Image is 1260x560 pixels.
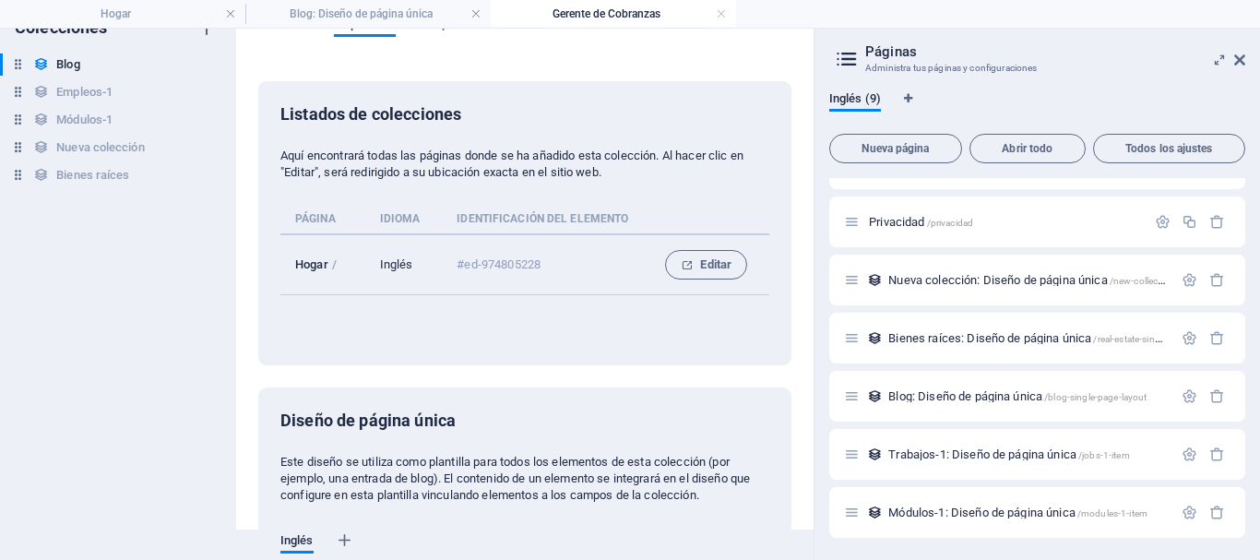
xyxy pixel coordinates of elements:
[829,134,962,163] button: Nueva página
[56,57,79,71] font: Blog
[280,149,743,179] font: Aquí encontrará todas las páginas donde se ha añadido esta colección. Al hacer clic en "Editar", ...
[888,389,1042,403] font: Blog: Diseño de página única
[888,506,1076,519] font: Módulos-1: Diseño de página única
[380,212,421,225] font: Idioma
[883,274,1172,286] div: Nueva colección: Diseño de página única/new-collection-single-page-layout
[1093,331,1218,345] font: /real-estate-single-page-layout
[888,447,1076,461] font: Trabajos-1: Diseño de página única
[418,17,510,30] font: Campos de datos
[280,533,314,547] font: Inglés
[280,411,456,430] font: Diseño de página única
[1002,142,1052,155] font: Abrir todo
[863,216,1146,228] div: Privacidad/privacidad
[862,142,929,155] font: Nueva página
[883,332,1172,344] div: Bienes raíces: Diseño de página única/real-estate-single-page-layout
[280,455,750,502] font: Este diseño se utiliza como plantilla para todos los elementos de esta colección (por ejemplo, un...
[56,168,129,182] font: Bienes raíces
[101,7,131,20] font: Hogar
[457,212,628,225] font: Identificación del elemento
[1209,447,1225,462] div: Eliminar
[865,43,917,60] font: Páginas
[829,91,881,105] font: Inglés (9)
[867,505,883,520] div: Este diseño se utiliza como plantilla para todos los elementos (por ejemplo, una entrada de blog)...
[1182,505,1197,520] div: Ajustes
[867,330,883,346] div: Este diseño se utiliza como plantilla para todos los elementos (por ejemplo, una entrada de blog)...
[1078,450,1130,460] font: /jobs-1-item
[888,273,1254,287] span: Haga clic para abrir la página
[553,7,660,20] font: Gerente de Cobranzas
[1209,505,1225,520] div: Eliminar
[332,257,337,271] font: /
[280,211,769,295] table: lista de colección
[829,91,1245,126] div: Pestañas de idioma
[869,215,924,229] font: Privacidad
[867,388,883,404] div: Este diseño se utiliza como plantilla para todos los elementos (por ejemplo, una entrada de blog)...
[1110,273,1254,287] font: /new-collection-single-page-layout
[1209,272,1225,288] div: Eliminar
[56,85,113,99] font: Empleos-1
[1182,214,1197,230] div: Duplicado
[1077,508,1147,518] font: /modules-1-item
[290,7,433,20] font: Blog: Diseño de página única
[295,257,328,271] font: Hogar
[380,257,413,271] font: Inglés
[700,257,731,271] font: Editar
[927,218,974,228] font: /privacidad
[865,63,1038,73] font: Administra tus páginas y configuraciones
[1044,392,1147,402] font: /blog-single-page-layout
[457,257,541,271] font: #ed-974805228
[888,331,1091,345] font: Bienes raíces: Diseño de página única
[883,448,1172,460] div: Trabajos-1: Diseño de página única/jobs-1-item
[888,273,1107,287] font: Nueva colección: Diseño de página única
[883,506,1172,518] div: Módulos-1: Diseño de página única/modules-1-item
[56,113,113,126] font: Módulos-1
[56,140,144,154] font: Nueva colección
[258,17,312,30] font: Contenido
[295,212,336,225] font: Página
[1155,214,1171,230] div: Ajustes
[969,134,1086,163] button: Abrir todo
[883,390,1172,402] div: Blog: Diseño de página única/blog-single-page-layout
[1209,330,1225,346] div: Eliminar
[867,272,883,288] div: Este diseño se utiliza como plantilla para todos los elementos (por ejemplo, una entrada de blog)...
[1182,447,1197,462] div: Ajustes
[1093,134,1245,163] button: Todos los ajustes
[280,104,461,124] font: Listados de colecciones
[1125,142,1212,155] font: Todos los ajustes
[665,250,747,280] button: Editar
[888,506,1147,519] span: Haga clic para abrir la página
[867,447,883,462] div: Este diseño se utiliza como plantilla para todos los elementos (por ejemplo, una entrada de blog)...
[1182,272,1197,288] div: Ajustes
[334,17,396,30] font: Disposición
[869,215,973,229] span: Haga clic para abrir la página
[1209,214,1225,230] div: Eliminar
